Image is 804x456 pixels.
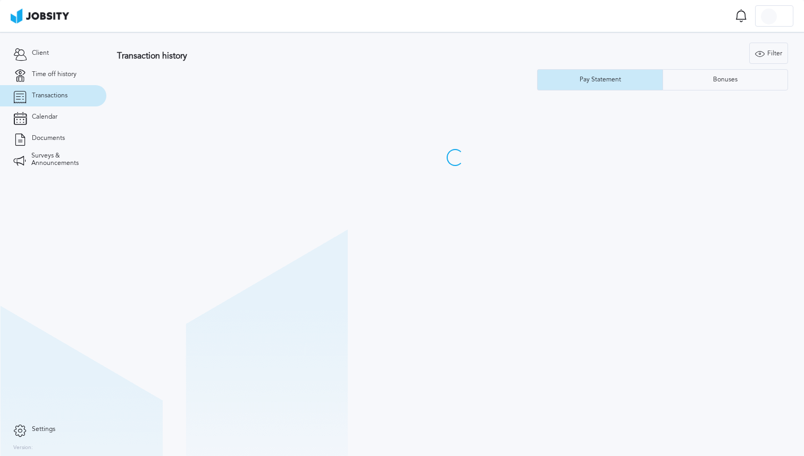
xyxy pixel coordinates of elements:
[32,49,49,57] span: Client
[11,9,69,23] img: ab4bad089aa723f57921c736e9817d99.png
[13,445,33,451] label: Version:
[32,113,57,121] span: Calendar
[663,69,788,90] button: Bonuses
[32,135,65,142] span: Documents
[750,43,788,64] div: Filter
[574,76,626,84] div: Pay Statement
[31,152,93,167] span: Surveys & Announcements
[749,43,788,64] button: Filter
[32,71,77,78] span: Time off history
[708,76,743,84] div: Bonuses
[117,51,484,61] h3: Transaction history
[537,69,663,90] button: Pay Statement
[32,426,55,433] span: Settings
[32,92,68,100] span: Transactions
